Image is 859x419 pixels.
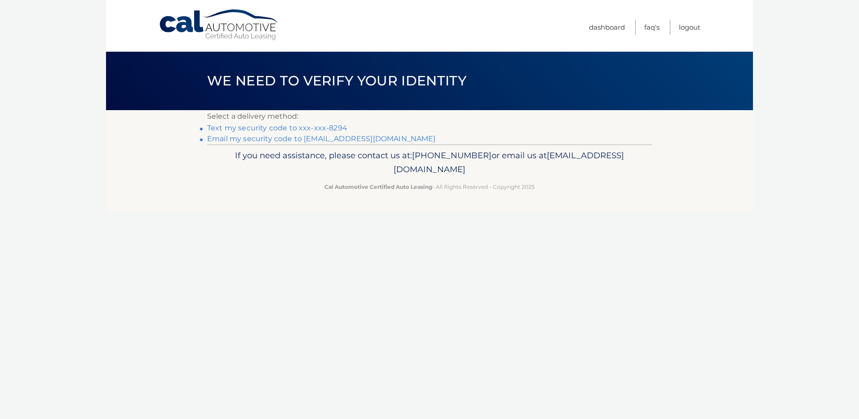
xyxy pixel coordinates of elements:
[412,150,491,160] span: [PHONE_NUMBER]
[207,110,652,123] p: Select a delivery method:
[589,20,625,35] a: Dashboard
[207,124,347,132] a: Text my security code to xxx-xxx-8294
[213,148,646,177] p: If you need assistance, please contact us at: or email us at
[159,9,280,41] a: Cal Automotive
[213,182,646,192] p: - All Rights Reserved - Copyright 2025
[644,20,660,35] a: FAQ's
[207,134,436,143] a: Email my security code to [EMAIL_ADDRESS][DOMAIN_NAME]
[679,20,700,35] a: Logout
[207,72,466,89] span: We need to verify your identity
[324,183,432,190] strong: Cal Automotive Certified Auto Leasing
